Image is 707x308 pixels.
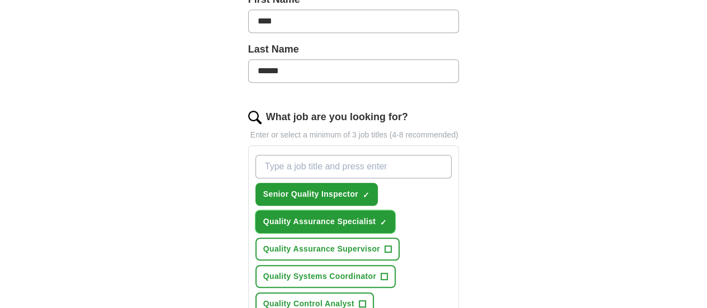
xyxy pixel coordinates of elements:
img: search.png [248,111,262,124]
button: Quality Assurance Specialist✓ [255,210,395,233]
span: ✓ [380,218,387,227]
label: Last Name [248,42,459,57]
span: Quality Assurance Supervisor [263,243,380,255]
input: Type a job title and press enter [255,155,452,178]
span: Senior Quality Inspector [263,188,358,200]
span: Quality Systems Coordinator [263,271,376,282]
p: Enter or select a minimum of 3 job titles (4-8 recommended) [248,129,459,141]
span: Quality Assurance Specialist [263,216,376,228]
span: ✓ [363,191,369,200]
label: What job are you looking for? [266,110,408,125]
button: Quality Assurance Supervisor [255,238,400,260]
button: Senior Quality Inspector✓ [255,183,378,206]
button: Quality Systems Coordinator [255,265,396,288]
